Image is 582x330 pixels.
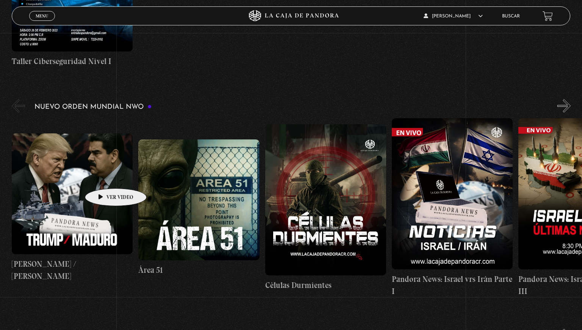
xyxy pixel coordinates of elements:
h3: Nuevo Orden Mundial NWO [34,103,152,111]
button: Next [557,99,571,113]
button: Previous [12,99,25,113]
span: Cerrar [33,20,51,25]
a: View your shopping cart [543,11,553,21]
h4: Células Durmientes [265,279,386,291]
a: [PERSON_NAME] / [PERSON_NAME] [12,118,133,297]
span: [PERSON_NAME] [424,14,483,19]
h4: Área 51 [138,264,259,276]
a: Buscar [502,14,520,19]
h4: Taller Ciberseguridad Nivel I [12,55,133,67]
a: Pandora News: Israel vrs Irán Parte I [392,118,513,297]
span: Menu [36,14,48,18]
h4: Pandora News: Israel vrs Irán Parte I [392,273,513,297]
a: Células Durmientes [265,118,386,297]
h4: [PERSON_NAME] / [PERSON_NAME] [12,258,133,282]
a: Área 51 [138,118,259,297]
